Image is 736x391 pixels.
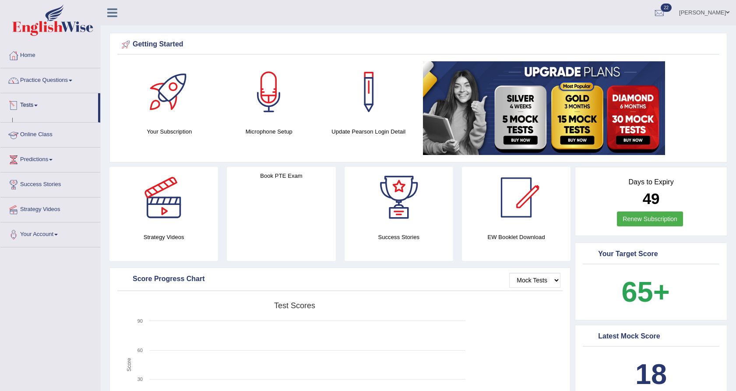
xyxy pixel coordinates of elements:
b: 65+ [621,276,669,308]
div: Getting Started [120,38,717,51]
text: 30 [137,377,143,382]
h4: Your Subscription [124,127,215,136]
a: Online Class [0,123,100,144]
div: Latest Mock Score [585,330,717,343]
tspan: Score [126,358,132,372]
a: Success Stories [0,173,100,194]
b: 18 [635,358,667,390]
a: Predictions [0,148,100,169]
b: 49 [643,190,660,207]
a: Take Practice Sectional Test [16,118,98,134]
a: Your Account [0,222,100,244]
a: Renew Subscription [617,211,683,226]
h4: Strategy Videos [109,232,218,242]
h4: EW Booklet Download [462,232,570,242]
div: Score Progress Chart [120,273,560,286]
a: Home [0,43,100,65]
img: small5.jpg [423,61,665,155]
span: 22 [661,4,672,12]
tspan: Test scores [274,301,315,310]
h4: Days to Expiry [585,178,717,186]
div: Your Target Score [585,248,717,261]
a: Practice Questions [0,68,100,90]
text: 60 [137,348,143,353]
h4: Microphone Setup [224,127,315,136]
text: 90 [137,318,143,324]
a: Strategy Videos [0,197,100,219]
h4: Update Pearson Login Detail [323,127,414,136]
h4: Success Stories [345,232,453,242]
h4: Book PTE Exam [227,171,335,180]
a: Tests [0,93,98,115]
